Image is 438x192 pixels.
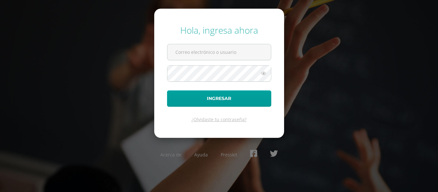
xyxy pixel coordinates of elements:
[160,152,181,158] a: Acerca de
[191,116,247,122] a: ¿Olvidaste tu contraseña?
[167,44,271,60] input: Correo electrónico o usuario
[194,152,208,158] a: Ayuda
[167,24,271,36] div: Hola, ingresa ahora
[221,152,237,158] a: Presskit
[167,90,271,107] button: Ingresar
